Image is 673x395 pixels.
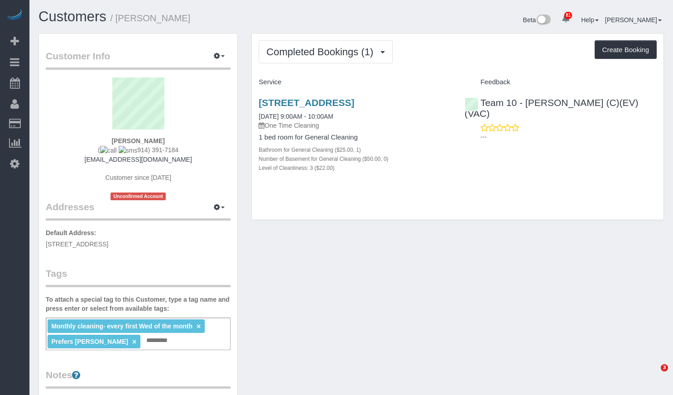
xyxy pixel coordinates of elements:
a: Beta [523,16,551,24]
a: × [197,323,201,330]
legend: Notes [46,368,231,389]
h4: Service [259,78,451,86]
span: 3 [661,364,668,371]
h4: 1 bed room for General Cleaning [259,134,451,141]
img: call [100,146,117,155]
button: Completed Bookings (1) [259,40,393,63]
legend: Tags [46,267,231,287]
img: New interface [536,14,551,26]
a: [EMAIL_ADDRESS][DOMAIN_NAME] [85,156,192,163]
a: Help [581,16,599,24]
span: Unconfirmed Account [111,193,166,200]
a: [STREET_ADDRESS] [259,97,354,108]
a: 81 [557,9,575,29]
h4: Feedback [465,78,657,86]
small: Number of Basement for General Cleaning ($50.00, 0) [259,156,388,162]
img: sms [119,146,138,155]
a: [DATE] 9:00AM - 10:00AM [259,113,333,120]
small: / [PERSON_NAME] [111,13,191,23]
a: Team 10 - [PERSON_NAME] (C)(EV)(VAC) [465,97,639,119]
span: [STREET_ADDRESS] [46,241,108,248]
legend: Customer Info [46,49,231,70]
span: ( 914) 391-7184 [98,146,178,154]
strong: [PERSON_NAME] [111,137,164,145]
img: Automaid Logo [5,9,24,22]
a: Customers [38,9,106,24]
p: One Time Cleaning [259,121,451,130]
span: Completed Bookings (1) [266,46,378,58]
span: 81 [564,12,572,19]
span: Monthly cleaning- every first Wed of the month [51,323,192,330]
small: Level of Cleanliness: 3 ($22.00) [259,165,334,171]
iframe: Intercom live chat [642,364,664,386]
label: Default Address: [46,228,96,237]
a: [PERSON_NAME] [605,16,662,24]
button: Create Booking [595,40,657,59]
span: Customer since [DATE] [106,174,171,181]
label: To attach a special tag to this Customer, type a tag name and press enter or select from availabl... [46,295,231,313]
small: Bathroom for General Cleaning ($25.00, 1) [259,147,361,153]
p: --- [481,132,657,141]
a: × [132,338,136,346]
span: Prefers [PERSON_NAME] [51,338,128,345]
